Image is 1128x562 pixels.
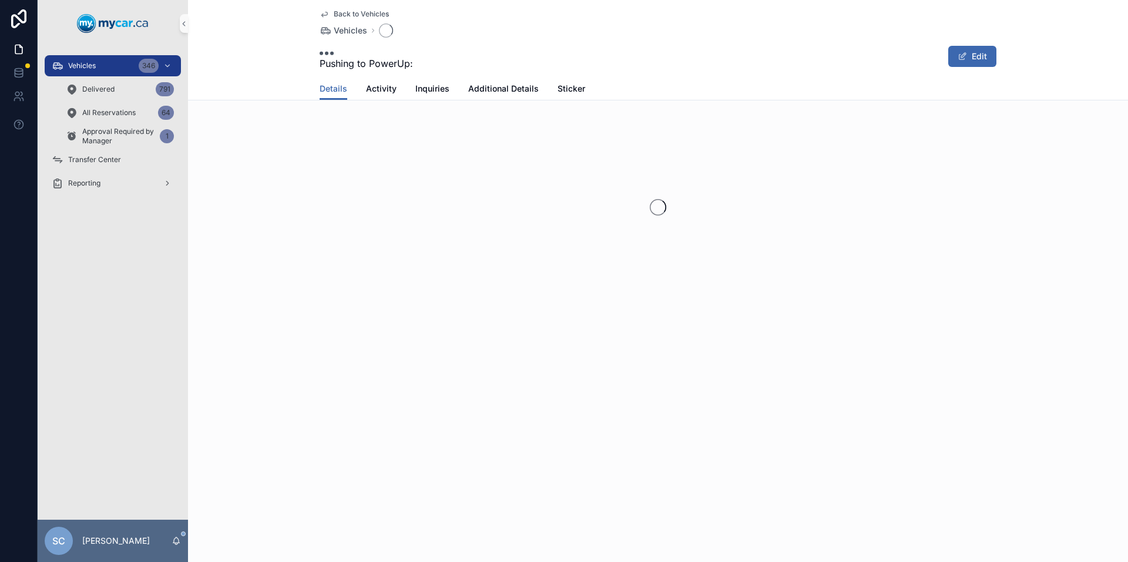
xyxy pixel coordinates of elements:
[334,9,389,19] span: Back to Vehicles
[366,78,397,102] a: Activity
[320,78,347,100] a: Details
[334,25,367,36] span: Vehicles
[45,55,181,76] a: Vehicles346
[82,535,150,547] p: [PERSON_NAME]
[320,25,367,36] a: Vehicles
[468,83,539,95] span: Additional Details
[468,78,539,102] a: Additional Details
[59,79,181,100] a: Delivered791
[320,9,389,19] a: Back to Vehicles
[160,129,174,143] div: 1
[82,127,155,146] span: Approval Required by Manager
[558,78,585,102] a: Sticker
[82,85,115,94] span: Delivered
[45,149,181,170] a: Transfer Center
[158,106,174,120] div: 64
[320,56,413,70] span: Pushing to PowerUp:
[45,173,181,194] a: Reporting
[59,126,181,147] a: Approval Required by Manager1
[139,59,159,73] div: 346
[558,83,585,95] span: Sticker
[38,47,188,209] div: scrollable content
[68,155,121,164] span: Transfer Center
[68,61,96,70] span: Vehicles
[366,83,397,95] span: Activity
[156,82,174,96] div: 791
[59,102,181,123] a: All Reservations64
[82,108,136,117] span: All Reservations
[415,83,449,95] span: Inquiries
[68,179,100,188] span: Reporting
[948,46,996,67] button: Edit
[52,534,65,548] span: SC
[77,14,149,33] img: App logo
[415,78,449,102] a: Inquiries
[320,83,347,95] span: Details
